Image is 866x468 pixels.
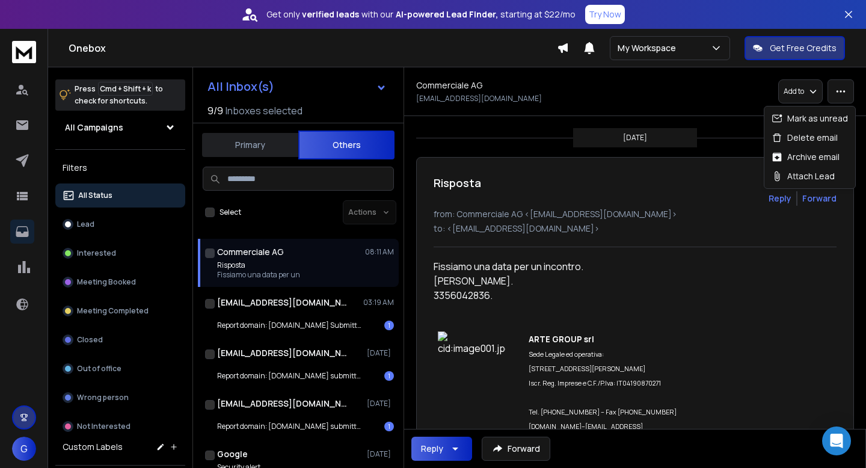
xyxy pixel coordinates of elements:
p: from: Commerciale AG <[EMAIL_ADDRESS][DOMAIN_NAME]> [434,208,837,220]
p: Try Now [589,8,621,20]
p: [DATE] [367,399,394,408]
p: Wrong person [77,393,129,402]
p: Report domain: [DOMAIN_NAME] submitter: [DOMAIN_NAME] [217,371,361,381]
p: 3356042836. [434,288,785,303]
a: http://www.artegroup.it/ [529,419,582,432]
p: Risposta [217,260,300,270]
label: Select [220,208,241,217]
img: cid:image001.jpg@01D65AA4.960F74A0 [438,331,506,399]
button: Others [298,131,395,159]
h3: Custom Labels [63,441,123,453]
button: Reply [769,192,791,205]
span: Tel. [PHONE_NUMBER] – Fax [PHONE_NUMBER] [529,408,677,416]
div: Forward [802,192,837,205]
p: Press to check for shortcuts. [75,83,163,107]
div: Delete email [772,132,838,144]
p: [EMAIL_ADDRESS][DOMAIN_NAME] [416,94,542,103]
p: 03:19 AM [363,298,394,307]
h1: Google [217,448,248,460]
p: Report domain: [DOMAIN_NAME] submitter: [DOMAIN_NAME] [217,422,361,431]
h1: [EMAIL_ADDRESS][DOMAIN_NAME] [217,297,349,309]
button: Forward [482,437,550,461]
p: to: <[EMAIL_ADDRESS][DOMAIN_NAME]> [434,223,837,235]
button: Primary [202,132,298,158]
strong: AI-powered Lead Finder, [396,8,498,20]
span: Iscr. Reg. Imprese e C.F./P.Iva: IT04190870271 [529,379,661,387]
h1: [EMAIL_ADDRESS][DOMAIN_NAME] [217,347,349,359]
span: – [582,422,585,431]
span: G [12,437,36,461]
p: 08:11 AM [365,247,394,257]
h1: Commerciale AG [217,246,284,258]
div: Attach Lead [772,170,835,182]
div: 1 [384,321,394,330]
span: ARTE GROUP srl [529,334,594,345]
p: [DATE] [367,348,394,358]
p: Fissiamo una data per un incontro. [434,259,785,274]
p: Add to [784,87,804,96]
strong: verified leads [302,8,359,20]
p: [DATE] [623,133,647,143]
p: Out of office [77,364,121,374]
h1: Onebox [69,41,557,55]
p: All Status [78,191,112,200]
p: Not Interested [77,422,131,431]
img: logo [12,41,36,63]
p: Meeting Completed [77,306,149,316]
div: 1 [384,371,394,381]
p: [PERSON_NAME]. [434,274,785,288]
div: Reply [421,443,443,455]
p: Get Free Credits [770,42,837,54]
div: Mark as unread [772,112,848,125]
h3: Inboxes selected [226,103,302,118]
div: Open Intercom Messenger [822,426,851,455]
p: Lead [77,220,94,229]
p: Meeting Booked [77,277,136,287]
h1: [EMAIL_ADDRESS][DOMAIN_NAME] [217,398,349,410]
h1: Risposta [434,174,481,191]
h1: All Campaigns [65,122,123,134]
span: [EMAIL_ADDRESS][DOMAIN_NAME] [529,422,643,445]
p: Get only with our starting at $22/mo [266,8,576,20]
a: mailto:info@artegroup.it [529,419,643,446]
h1: All Inbox(s) [207,81,274,93]
span: Cmd + Shift + k [98,82,153,96]
p: Closed [77,335,103,345]
p: My Workspace [618,42,681,54]
p: [DATE] [367,449,394,459]
p: Fissiamo una data per un [217,270,300,280]
span: Sede Legale ed operativa: [529,350,604,359]
p: Report domain: [DOMAIN_NAME] Submitter: [DOMAIN_NAME] [217,321,361,330]
p: Interested [77,248,116,258]
h3: Filters [55,159,185,176]
span: [STREET_ADDRESS][PERSON_NAME] [529,365,645,373]
div: 1 [384,422,394,431]
h1: Commerciale AG [416,79,482,91]
span: 9 / 9 [207,103,223,118]
div: Archive email [772,151,840,163]
span: [DOMAIN_NAME] [529,422,582,431]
